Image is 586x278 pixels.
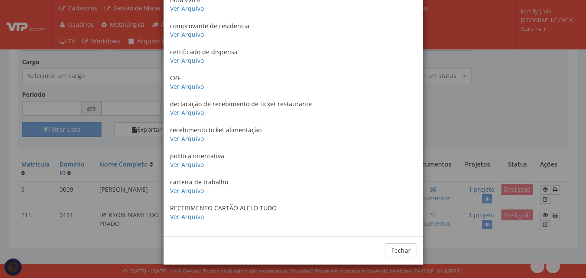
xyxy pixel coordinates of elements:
p: certificado de dispensa [170,48,416,65]
p: politica orientativa [170,152,416,169]
a: Ver Arquivo [170,186,204,195]
p: RECEBIMENTO CARTÃO ALELO TUDO [170,204,416,221]
a: Ver Arquivo [170,108,204,117]
a: Ver Arquivo [170,160,204,169]
a: Ver Arquivo [170,134,204,143]
p: carteira de trabalho [170,178,416,195]
p: comprovante de residencia [170,22,416,39]
button: Fechar [386,243,416,258]
a: Ver Arquivo [170,56,204,65]
a: Ver Arquivo [170,4,204,13]
p: CPF [170,74,416,91]
a: Ver Arquivo [170,82,204,91]
a: Ver Arquivo [170,213,204,221]
p: declaração de recebimento de ticket restaurante [170,100,416,117]
a: Ver Arquivo [170,30,204,39]
p: recebimento ticket alimentação [170,126,416,143]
